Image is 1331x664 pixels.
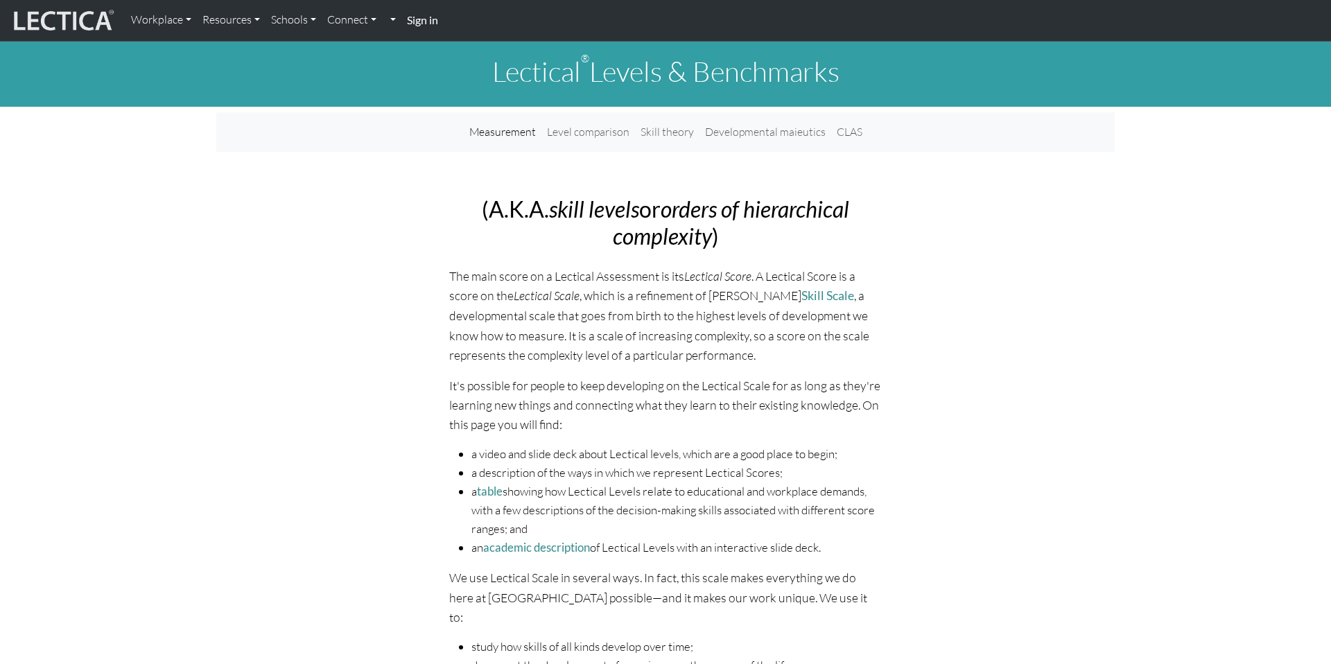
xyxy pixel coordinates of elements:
a: Measurement [464,118,541,146]
a: Connect [322,6,382,35]
a: Resources [197,6,266,35]
p: We use Lectical Scale in several ways. In fact, this scale makes everything we do here at [GEOGRA... [449,568,882,626]
li: a showing how Lectical Levels relate to educational and workplace demands, with a few description... [471,482,882,539]
p: The main score on a Lectical Assessment is its . A Lectical Score is a score on the , which is a ... [449,266,882,365]
a: Workplace [125,6,197,35]
sup: ® [581,52,589,65]
li: study how skills of all kinds develop over time; [471,638,882,656]
a: table [477,484,503,498]
strong: Sign in [407,13,438,26]
li: an of Lectical Levels with an interactive slide deck. [471,539,882,557]
a: academic description [483,540,590,554]
a: Schools [266,6,322,35]
img: lecticalive [10,8,114,34]
i: Lectical Score [684,268,751,283]
i: skill levels [549,195,639,222]
a: Level comparison [541,118,635,146]
h2: (A.K.A. or ) [449,196,882,250]
li: a description of the ways in which we represent Lectical Scores; [471,464,882,482]
a: Sign in [401,6,444,35]
h1: Lectical Levels & Benchmarks [216,55,1115,88]
i: orders of hierarchical complexity [613,195,850,249]
i: Lectical Scale [514,288,580,303]
a: Developmental maieutics [699,118,831,146]
a: CLAS [831,118,868,146]
li: a video and slide deck about Lectical levels, which are a good place to begin; [471,445,882,464]
p: It's possible for people to keep developing on the Lectical Scale for as long as they're learning... [449,376,882,434]
a: Skill Scale [801,288,854,303]
a: Skill theory [635,118,699,146]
